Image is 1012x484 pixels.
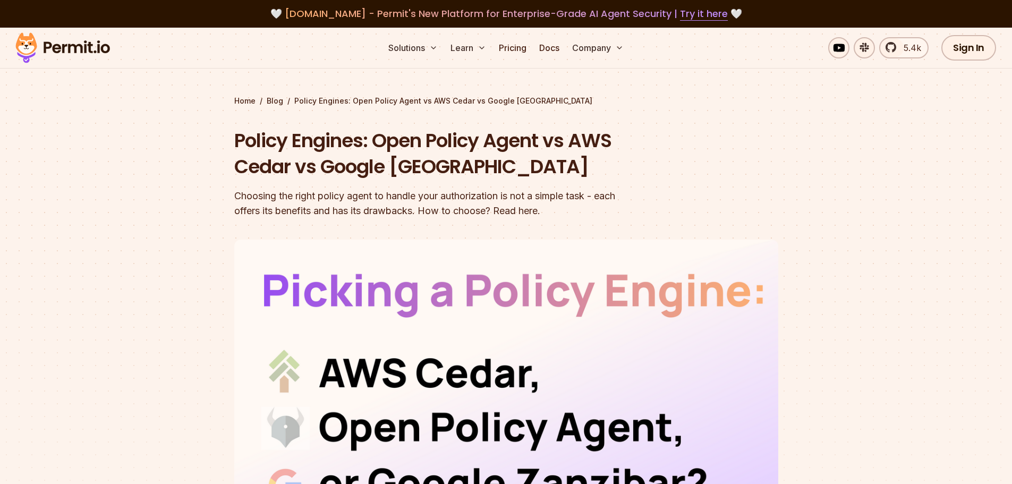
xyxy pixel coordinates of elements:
span: [DOMAIN_NAME] - Permit's New Platform for Enterprise-Grade AI Agent Security | [285,7,728,20]
button: Solutions [384,37,442,58]
div: Choosing the right policy agent to handle your authorization is not a simple task - each offers i... [234,189,642,218]
a: Docs [535,37,564,58]
a: Try it here [680,7,728,21]
a: Home [234,96,256,106]
a: Sign In [941,35,996,61]
span: 5.4k [897,41,921,54]
a: Blog [267,96,283,106]
button: Learn [446,37,490,58]
a: 5.4k [879,37,929,58]
button: Company [568,37,628,58]
div: 🤍 🤍 [25,6,987,21]
h1: Policy Engines: Open Policy Agent vs AWS Cedar vs Google [GEOGRAPHIC_DATA] [234,128,642,180]
div: / / [234,96,778,106]
img: Permit logo [11,30,115,66]
a: Pricing [495,37,531,58]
